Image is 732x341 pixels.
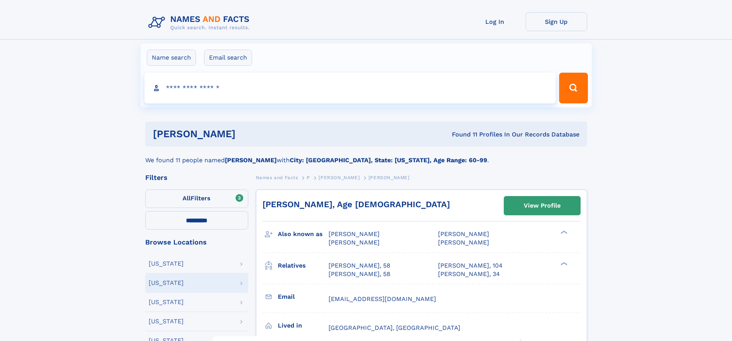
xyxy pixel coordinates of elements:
div: ❯ [559,261,568,266]
h3: Also known as [278,228,329,241]
div: View Profile [524,197,561,215]
b: City: [GEOGRAPHIC_DATA], State: [US_STATE], Age Range: 60-99 [290,156,487,164]
span: [PERSON_NAME] [319,175,360,180]
div: [US_STATE] [149,299,184,305]
a: P [307,173,310,182]
div: Found 11 Profiles In Our Records Database [344,130,579,139]
label: Name search [147,50,196,66]
h3: Relatives [278,259,329,272]
div: Filters [145,174,248,181]
a: Sign Up [526,12,587,31]
h3: Lived in [278,319,329,332]
span: [PERSON_NAME] [438,230,489,238]
span: P [307,175,310,180]
a: [PERSON_NAME], Age [DEMOGRAPHIC_DATA] [262,200,450,209]
div: [US_STATE] [149,261,184,267]
h3: Email [278,290,329,303]
span: [PERSON_NAME] [329,239,380,246]
div: ❯ [559,230,568,235]
img: Logo Names and Facts [145,12,256,33]
label: Email search [204,50,252,66]
label: Filters [145,190,248,208]
span: [GEOGRAPHIC_DATA], [GEOGRAPHIC_DATA] [329,324,460,331]
a: [PERSON_NAME], 58 [329,270,390,278]
span: All [183,195,191,202]
a: [PERSON_NAME] [319,173,360,182]
span: [PERSON_NAME] [329,230,380,238]
span: [EMAIL_ADDRESS][DOMAIN_NAME] [329,295,436,303]
a: Log In [464,12,526,31]
a: [PERSON_NAME], 104 [438,261,503,270]
button: Search Button [559,73,588,103]
div: We found 11 people named with . [145,146,587,165]
b: [PERSON_NAME] [225,156,277,164]
a: [PERSON_NAME], 58 [329,261,390,270]
span: [PERSON_NAME] [438,239,489,246]
span: [PERSON_NAME] [368,175,410,180]
a: [PERSON_NAME], 34 [438,270,500,278]
input: search input [144,73,556,103]
div: [US_STATE] [149,280,184,286]
a: View Profile [504,196,580,215]
div: Browse Locations [145,239,248,246]
h1: [PERSON_NAME] [153,129,344,139]
div: [US_STATE] [149,318,184,324]
a: Names and Facts [256,173,298,182]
